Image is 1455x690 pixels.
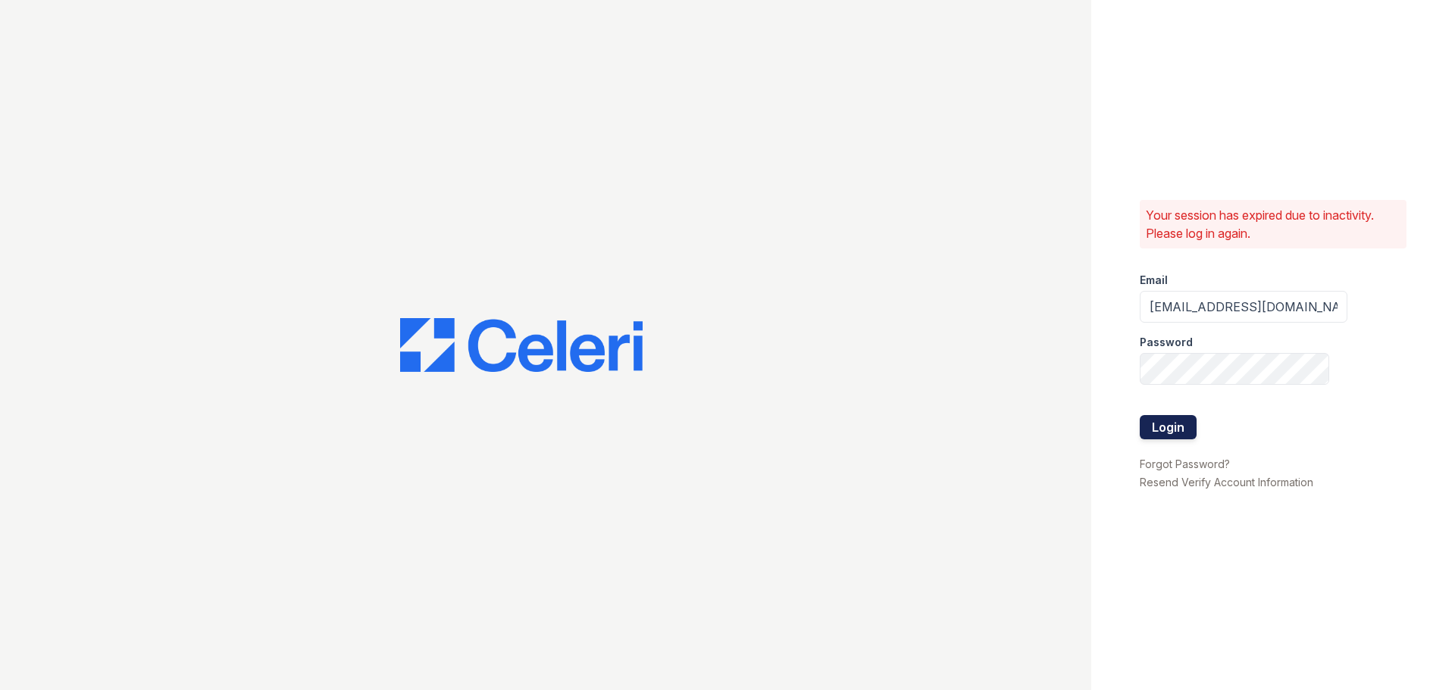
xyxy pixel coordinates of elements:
[1140,476,1313,489] a: Resend Verify Account Information
[1140,457,1230,470] a: Forgot Password?
[1140,273,1168,288] label: Email
[1146,206,1400,242] p: Your session has expired due to inactivity. Please log in again.
[400,318,643,373] img: CE_Logo_Blue-a8612792a0a2168367f1c8372b55b34899dd931a85d93a1a3d3e32e68fde9ad4.png
[1140,415,1197,439] button: Login
[1140,335,1193,350] label: Password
